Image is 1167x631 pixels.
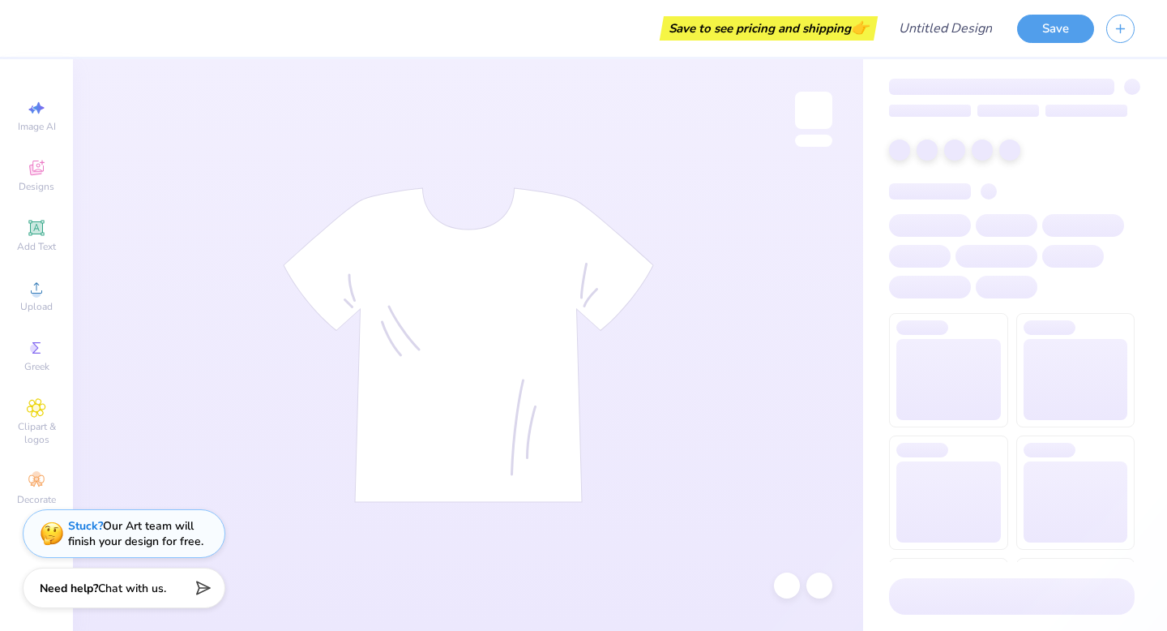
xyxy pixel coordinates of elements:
span: Greek [24,360,49,373]
span: Designs [19,180,54,193]
span: 👉 [851,18,869,37]
span: Image AI [18,120,56,133]
span: Add Text [17,240,56,253]
strong: Stuck? [68,518,103,534]
div: Our Art team will finish your design for free. [68,518,203,549]
span: Decorate [17,493,56,506]
span: Clipart & logos [8,420,65,446]
input: Untitled Design [886,12,1005,45]
strong: Need help? [40,581,98,596]
span: Chat with us. [98,581,166,596]
span: Upload [20,300,53,313]
button: Save [1017,15,1094,43]
div: Save to see pricing and shipping [664,16,874,41]
img: tee-skeleton.svg [283,187,654,503]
